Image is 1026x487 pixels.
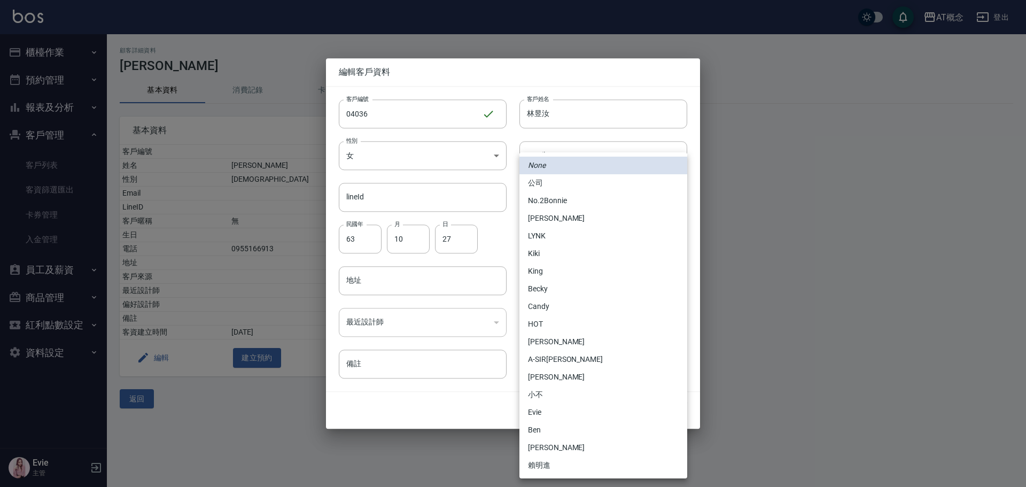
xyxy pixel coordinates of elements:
[519,280,687,298] li: Becky
[528,160,546,171] em: None
[519,439,687,457] li: [PERSON_NAME]
[519,245,687,262] li: Kiki
[519,262,687,280] li: King
[519,192,687,210] li: No.2Bonnie
[519,457,687,474] li: 賴明進
[519,315,687,333] li: HOT
[519,298,687,315] li: Candy
[519,404,687,421] li: Evie
[519,421,687,439] li: Ben
[519,368,687,386] li: [PERSON_NAME]
[519,210,687,227] li: [PERSON_NAME]
[519,333,687,351] li: [PERSON_NAME]
[519,386,687,404] li: 小不
[519,174,687,192] li: 公司
[519,351,687,368] li: A-SIR[PERSON_NAME]
[519,227,687,245] li: LYNK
